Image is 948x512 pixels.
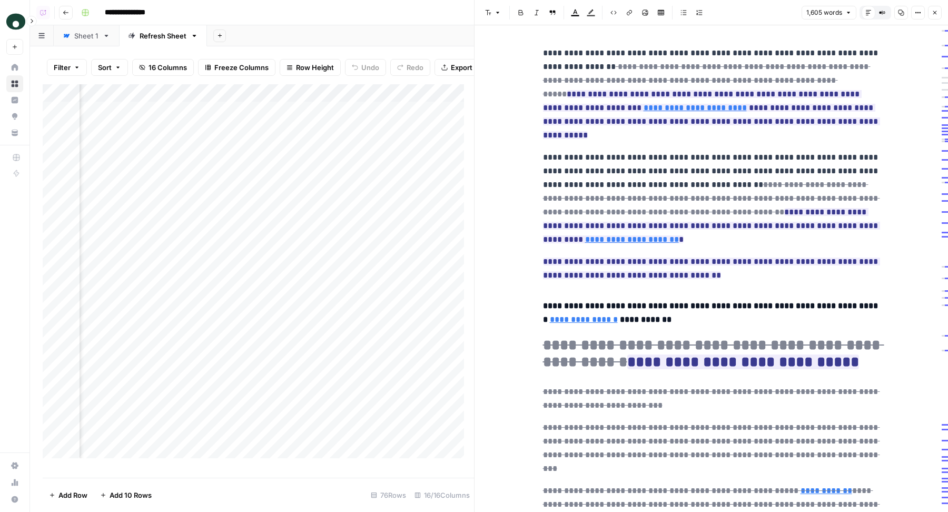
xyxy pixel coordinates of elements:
[119,25,207,46] a: Refresh Sheet
[94,487,158,504] button: Add 10 Rows
[6,59,23,76] a: Home
[407,62,423,73] span: Redo
[451,62,488,73] span: Export CSV
[149,62,187,73] span: 16 Columns
[410,487,474,504] div: 16/16 Columns
[132,59,194,76] button: 16 Columns
[6,124,23,141] a: Your Data
[74,31,98,41] div: Sheet 1
[91,59,128,76] button: Sort
[6,491,23,508] button: Help + Support
[54,62,71,73] span: Filter
[6,108,23,125] a: Opportunities
[802,6,856,19] button: 1,605 words
[806,8,842,17] span: 1,605 words
[140,31,186,41] div: Refresh Sheet
[54,25,119,46] a: Sheet 1
[6,92,23,109] a: Insights
[345,59,386,76] button: Undo
[367,487,410,504] div: 76 Rows
[280,59,341,76] button: Row Height
[390,59,430,76] button: Redo
[58,490,87,500] span: Add Row
[98,62,112,73] span: Sort
[6,75,23,92] a: Browse
[296,62,334,73] span: Row Height
[198,59,275,76] button: Freeze Columns
[6,457,23,474] a: Settings
[214,62,269,73] span: Freeze Columns
[43,487,94,504] button: Add Row
[6,12,25,31] img: Oyster Logo
[6,474,23,491] a: Usage
[434,59,495,76] button: Export CSV
[110,490,152,500] span: Add 10 Rows
[6,8,23,35] button: Workspace: Oyster
[361,62,379,73] span: Undo
[47,59,87,76] button: Filter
